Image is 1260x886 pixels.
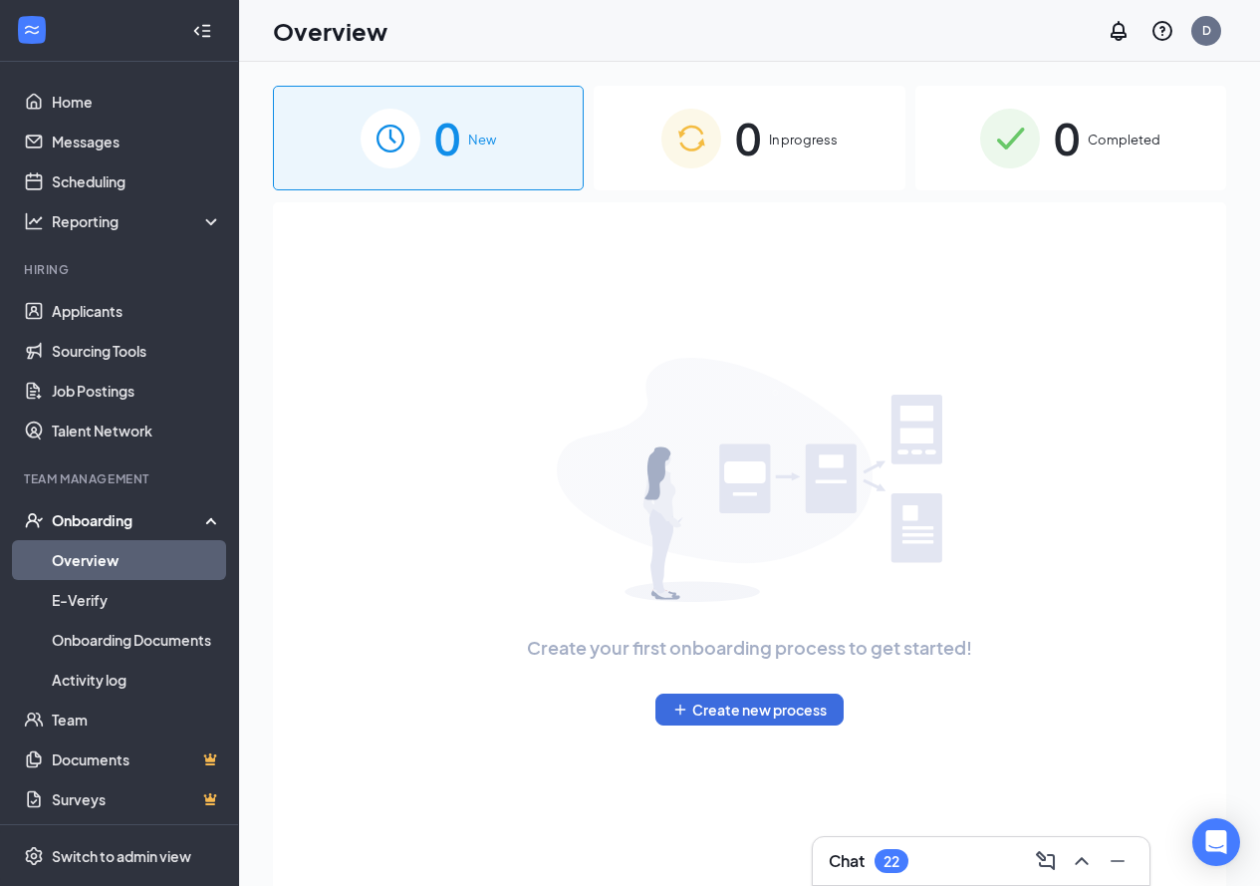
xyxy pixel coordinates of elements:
[1088,130,1160,149] span: Completed
[52,580,222,620] a: E-Verify
[24,211,44,231] svg: Analysis
[52,700,222,739] a: Team
[1066,845,1098,877] button: ChevronUp
[24,470,218,487] div: Team Management
[52,291,222,331] a: Applicants
[52,331,222,371] a: Sourcing Tools
[52,660,222,700] a: Activity log
[52,739,222,779] a: DocumentsCrown
[22,20,42,40] svg: WorkstreamLogo
[1107,19,1131,43] svg: Notifications
[52,620,222,660] a: Onboarding Documents
[52,779,222,819] a: SurveysCrown
[52,540,222,580] a: Overview
[829,850,865,872] h3: Chat
[655,694,844,726] button: PlusCreate new process
[883,853,899,870] div: 22
[52,510,205,530] div: Onboarding
[24,846,44,866] svg: Settings
[52,122,222,161] a: Messages
[52,211,223,231] div: Reporting
[735,104,761,172] span: 0
[52,371,222,411] a: Job Postings
[192,21,212,41] svg: Collapse
[468,130,496,149] span: New
[24,261,218,278] div: Hiring
[672,702,688,718] svg: Plus
[273,14,387,48] h1: Overview
[52,82,222,122] a: Home
[769,130,838,149] span: In progress
[1054,104,1080,172] span: 0
[1192,818,1240,866] div: Open Intercom Messenger
[52,161,222,201] a: Scheduling
[24,510,44,530] svg: UserCheck
[52,411,222,450] a: Talent Network
[1030,845,1062,877] button: ComposeMessage
[1034,849,1058,873] svg: ComposeMessage
[1106,849,1130,873] svg: Minimize
[434,104,460,172] span: 0
[1150,19,1174,43] svg: QuestionInfo
[52,846,191,866] div: Switch to admin view
[1202,22,1211,39] div: D
[1070,849,1094,873] svg: ChevronUp
[527,634,972,662] span: Create your first onboarding process to get started!
[1102,845,1134,877] button: Minimize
